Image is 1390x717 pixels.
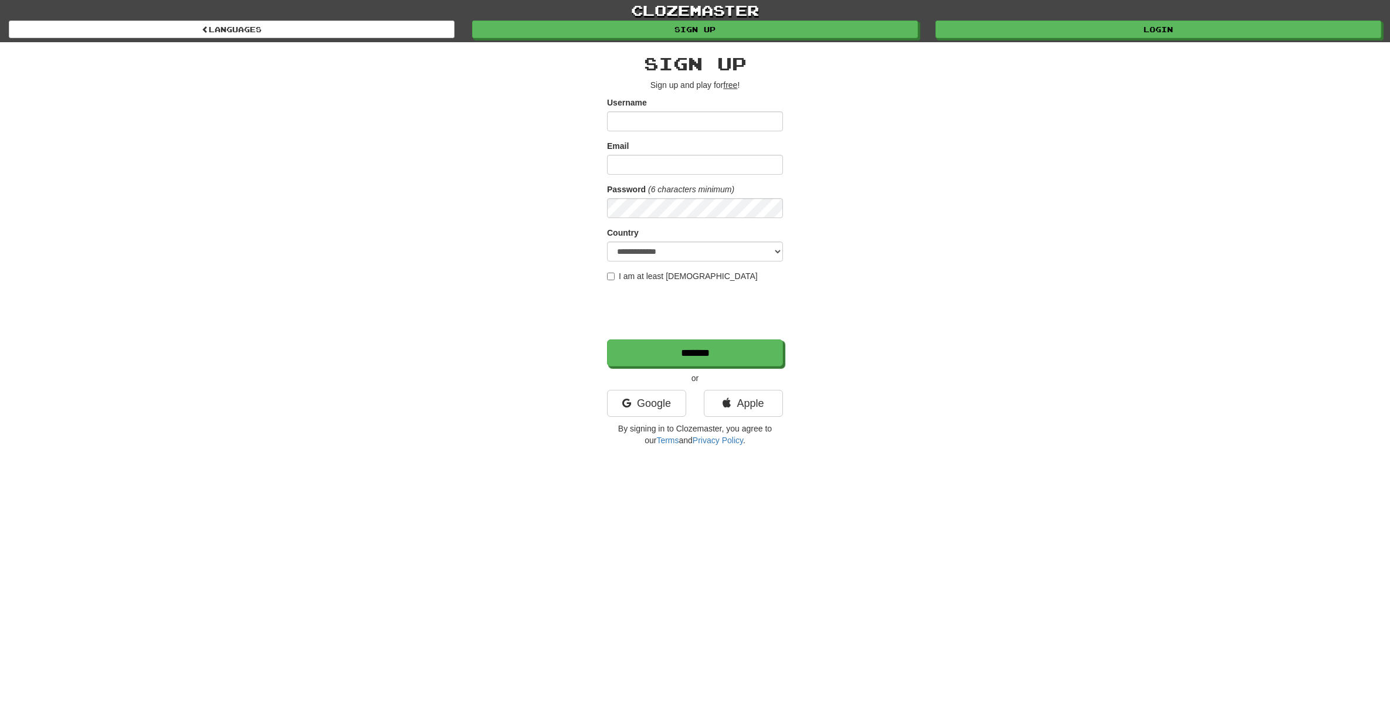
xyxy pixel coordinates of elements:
label: Password [607,184,646,195]
label: Country [607,227,639,239]
label: Email [607,140,629,152]
a: Apple [704,390,783,417]
a: Languages [9,21,455,38]
p: By signing in to Clozemaster, you agree to our and . [607,423,783,446]
p: Sign up and play for ! [607,79,783,91]
u: free [723,80,737,90]
a: Google [607,390,686,417]
p: or [607,372,783,384]
label: Username [607,97,647,108]
em: (6 characters minimum) [648,185,734,194]
a: Privacy Policy [693,436,743,445]
iframe: reCAPTCHA [607,288,785,334]
a: Login [935,21,1381,38]
a: Sign up [472,21,918,38]
a: Terms [656,436,679,445]
input: I am at least [DEMOGRAPHIC_DATA] [607,273,615,280]
h2: Sign up [607,54,783,73]
label: I am at least [DEMOGRAPHIC_DATA] [607,270,758,282]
